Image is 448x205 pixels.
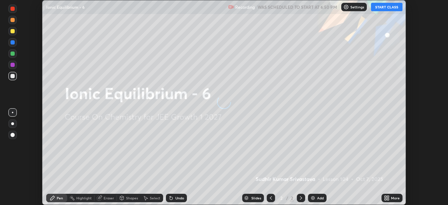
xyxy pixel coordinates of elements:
p: Settings [350,5,364,9]
p: Ionic Equilibrium - 6 [46,4,85,10]
div: 2 [290,195,294,201]
div: Eraser [104,196,114,200]
div: Slides [251,196,261,200]
button: START CLASS [371,3,402,11]
div: Undo [175,196,184,200]
img: add-slide-button [310,195,316,201]
div: / [286,196,288,200]
h5: WAS SCHEDULED TO START AT 6:50 PM [258,4,337,10]
div: 2 [278,196,285,200]
img: recording.375f2c34.svg [228,4,234,10]
div: Pen [57,196,63,200]
div: Shapes [126,196,138,200]
div: More [391,196,400,200]
div: Select [150,196,160,200]
div: Add [317,196,324,200]
img: class-settings-icons [343,4,349,10]
p: Recording [235,5,255,10]
div: Highlight [76,196,92,200]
